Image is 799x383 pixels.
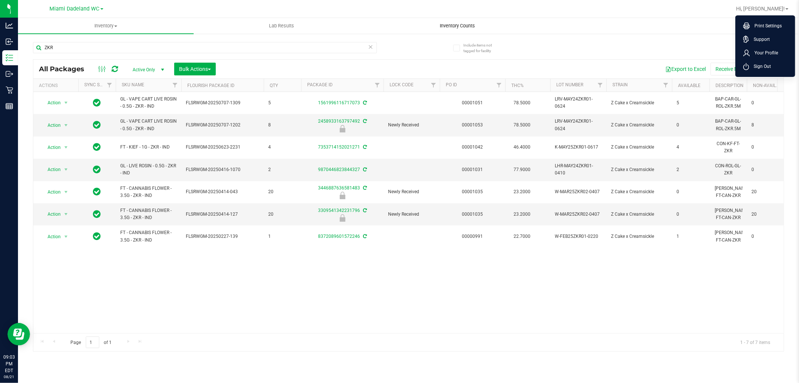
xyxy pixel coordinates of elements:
span: 46.4000 [510,142,534,153]
span: K-MAY25ZKR01-0617 [555,144,602,151]
span: FLSRWGM-20250707-1309 [186,99,259,107]
span: select [61,231,71,242]
div: [PERSON_NAME]-FT-CAN-ZKR [714,184,742,200]
a: 00000991 [462,234,483,239]
span: FLSRWGM-20250414-043 [186,188,259,195]
span: Z Cake x Creamsickle [611,233,668,240]
span: 20 [751,211,780,218]
a: 00001053 [462,122,483,128]
span: In Sync [93,209,101,219]
inline-svg: Inventory [6,54,13,62]
span: In Sync [93,98,101,108]
a: Strain [612,82,628,87]
span: Page of 1 [64,336,118,348]
input: Search Package ID, Item Name, SKU, Lot or Part Number... [33,42,377,53]
div: Actions [39,83,75,88]
span: 78.5000 [510,98,534,108]
span: select [61,142,71,153]
span: 5 [268,99,297,107]
span: In Sync [93,142,101,152]
li: Sign Out [737,60,793,73]
a: Non-Available [753,83,786,88]
span: GL - VAPE CART LIVE ROSIN - 0.5G - ZKR - IND [120,118,177,132]
a: Sync Status [84,82,113,87]
a: Support [743,36,790,43]
span: 23.2000 [510,186,534,197]
span: GL - VAPE CART LIVE ROSIN - 0.5G - ZKR - IND [120,96,177,110]
span: 5 [677,99,705,107]
span: In Sync [93,164,101,175]
button: Bulk Actions [174,63,216,75]
span: Clear [368,42,373,52]
span: 8 [268,122,297,129]
inline-svg: Inbound [6,38,13,45]
span: select [61,98,71,108]
a: Filter [493,79,505,92]
p: 09:03 PM EDT [3,354,15,374]
a: Filter [103,79,116,92]
inline-svg: Outbound [6,70,13,78]
span: 4 [677,144,705,151]
span: 1 [677,233,705,240]
span: 1 [268,233,297,240]
span: LRV-MAY24ZKR01-0624 [555,96,602,110]
a: 1561996116717073 [318,100,360,105]
span: Z Cake x Creamsickle [611,144,668,151]
a: Filter [371,79,384,92]
a: 3309541342231796 [318,208,360,213]
div: CON-ROL-GL-ZKR [714,162,742,177]
span: W-MAR25ZKR02-0407 [555,188,602,195]
span: Sync from Compliance System [362,144,367,150]
span: W-FEB25ZKR01-0220 [555,233,602,240]
span: Sync from Compliance System [362,208,367,213]
span: Z Cake x Creamsickle [611,99,668,107]
span: Sync from Compliance System [362,167,367,172]
span: select [61,120,71,131]
a: Package ID [307,82,333,87]
span: 4 [268,144,297,151]
div: Newly Received [300,192,385,199]
span: 8 [751,122,780,129]
a: Filter [427,79,440,92]
span: Sync from Compliance System [362,100,367,105]
span: Lab Results [259,23,304,29]
span: W-MAR25ZKR02-0407 [555,211,602,218]
div: [PERSON_NAME]-FT-CAN-ZKR [714,228,742,244]
span: 20 [268,211,297,218]
span: 20 [268,188,297,195]
a: Qty [270,83,278,88]
span: 0 [751,166,780,173]
span: LRV-MAY24ZKR01-0624 [555,118,602,132]
span: In Sync [93,231,101,242]
span: FLSRWGM-20250227-139 [186,233,259,240]
a: 00001051 [462,100,483,105]
span: Your Profile [750,49,778,57]
a: 00001042 [462,144,483,150]
a: 8372089601572246 [318,234,360,239]
div: Newly Received [300,214,385,222]
span: Action [41,164,61,175]
div: CON-KF-FT-ZKR [714,140,742,155]
span: FLSRWGM-20250416-1070 [186,166,259,173]
span: Action [41,98,61,108]
span: 20 [751,188,780,195]
a: Flourish Package ID [187,83,234,88]
span: 0 [751,99,780,107]
span: Newly Received [388,211,435,218]
a: 7353714152021271 [318,144,360,150]
a: THC% [511,83,524,88]
span: Z Cake x Creamsickle [611,122,668,129]
span: Z Cake x Creamsickle [611,211,668,218]
a: Lot Number [556,82,583,87]
span: 77.9000 [510,164,534,175]
a: Description [715,83,744,88]
span: Inventory Counts [430,23,485,29]
span: In Sync [93,186,101,197]
a: Lock Code [390,82,414,87]
a: Filter [660,79,672,92]
input: 1 [86,336,99,348]
p: 08/21 [3,374,15,380]
div: Newly Received [300,125,385,132]
span: 0 [677,122,705,129]
button: Export to Excel [660,63,711,75]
